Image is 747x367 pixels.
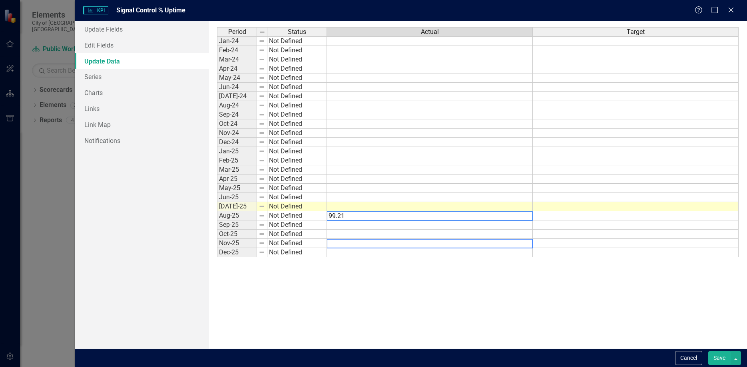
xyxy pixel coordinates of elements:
td: May-25 [217,184,257,193]
td: Not Defined [267,230,327,239]
td: Oct-24 [217,119,257,129]
img: 8DAGhfEEPCf229AAAAAElFTkSuQmCC [259,102,265,109]
td: Not Defined [267,184,327,193]
td: Dec-24 [217,138,257,147]
span: Signal Control % Uptime [116,6,185,14]
td: Nov-24 [217,129,257,138]
td: Jun-24 [217,83,257,92]
td: Sep-24 [217,110,257,119]
span: Status [288,28,306,36]
td: Feb-24 [217,46,257,55]
td: Nov-25 [217,239,257,248]
img: 8DAGhfEEPCf229AAAAAElFTkSuQmCC [259,93,265,99]
img: 8DAGhfEEPCf229AAAAAElFTkSuQmCC [259,240,265,246]
a: Update Data [75,53,209,69]
img: 8DAGhfEEPCf229AAAAAElFTkSuQmCC [259,84,265,90]
td: May-24 [217,73,257,83]
td: Not Defined [267,64,327,73]
span: Period [228,28,246,36]
td: Jan-24 [217,36,257,46]
td: Not Defined [267,92,327,101]
span: KPI [83,6,108,14]
img: 8DAGhfEEPCf229AAAAAElFTkSuQmCC [259,139,265,145]
td: Not Defined [267,220,327,230]
td: Not Defined [267,193,327,202]
img: 8DAGhfEEPCf229AAAAAElFTkSuQmCC [259,121,265,127]
td: [DATE]-25 [217,202,257,211]
td: Mar-25 [217,165,257,175]
td: Not Defined [267,147,327,156]
td: Jan-25 [217,147,257,156]
img: 8DAGhfEEPCf229AAAAAElFTkSuQmCC [259,203,265,210]
td: Jun-25 [217,193,257,202]
td: Not Defined [267,110,327,119]
a: Link Map [75,117,209,133]
a: Notifications [75,133,209,149]
td: Not Defined [267,46,327,55]
img: 8DAGhfEEPCf229AAAAAElFTkSuQmCC [259,75,265,81]
td: Not Defined [267,36,327,46]
button: Cancel [675,351,702,365]
img: 8DAGhfEEPCf229AAAAAElFTkSuQmCC [259,111,265,118]
img: 8DAGhfEEPCf229AAAAAElFTkSuQmCC [259,194,265,200]
td: Feb-25 [217,156,257,165]
a: Series [75,69,209,85]
img: 8DAGhfEEPCf229AAAAAElFTkSuQmCC [259,38,265,44]
td: Not Defined [267,55,327,64]
td: Aug-25 [217,211,257,220]
td: [DATE]-24 [217,92,257,101]
td: Dec-25 [217,248,257,257]
td: Sep-25 [217,220,257,230]
td: Not Defined [267,83,327,92]
img: 8DAGhfEEPCf229AAAAAElFTkSuQmCC [259,65,265,72]
td: Not Defined [267,101,327,110]
td: Oct-25 [217,230,257,239]
img: 8DAGhfEEPCf229AAAAAElFTkSuQmCC [259,249,265,256]
a: Edit Fields [75,37,209,53]
img: 8DAGhfEEPCf229AAAAAElFTkSuQmCC [259,56,265,63]
img: 8DAGhfEEPCf229AAAAAElFTkSuQmCC [259,157,265,164]
td: Aug-24 [217,101,257,110]
img: 8DAGhfEEPCf229AAAAAElFTkSuQmCC [259,176,265,182]
td: Not Defined [267,175,327,184]
a: Update Fields [75,21,209,37]
td: Apr-24 [217,64,257,73]
img: 8DAGhfEEPCf229AAAAAElFTkSuQmCC [259,148,265,155]
td: Not Defined [267,202,327,211]
button: Save [708,351,731,365]
td: Not Defined [267,73,327,83]
td: Not Defined [267,211,327,220]
img: 8DAGhfEEPCf229AAAAAElFTkSuQmCC [259,231,265,237]
img: 8DAGhfEEPCf229AAAAAElFTkSuQmCC [259,212,265,219]
td: Not Defined [267,138,327,147]
img: 8DAGhfEEPCf229AAAAAElFTkSuQmCC [259,167,265,173]
td: Not Defined [267,129,327,138]
a: Charts [75,85,209,101]
span: Actual [421,28,439,36]
td: Not Defined [267,248,327,257]
img: 8DAGhfEEPCf229AAAAAElFTkSuQmCC [259,47,265,54]
td: Mar-24 [217,55,257,64]
a: Links [75,101,209,117]
td: Not Defined [267,239,327,248]
span: Target [627,28,645,36]
img: 8DAGhfEEPCf229AAAAAElFTkSuQmCC [259,222,265,228]
td: Apr-25 [217,175,257,184]
td: Not Defined [267,156,327,165]
img: 8DAGhfEEPCf229AAAAAElFTkSuQmCC [259,185,265,191]
img: 8DAGhfEEPCf229AAAAAElFTkSuQmCC [259,29,265,36]
img: 8DAGhfEEPCf229AAAAAElFTkSuQmCC [259,130,265,136]
td: Not Defined [267,119,327,129]
td: Not Defined [267,165,327,175]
